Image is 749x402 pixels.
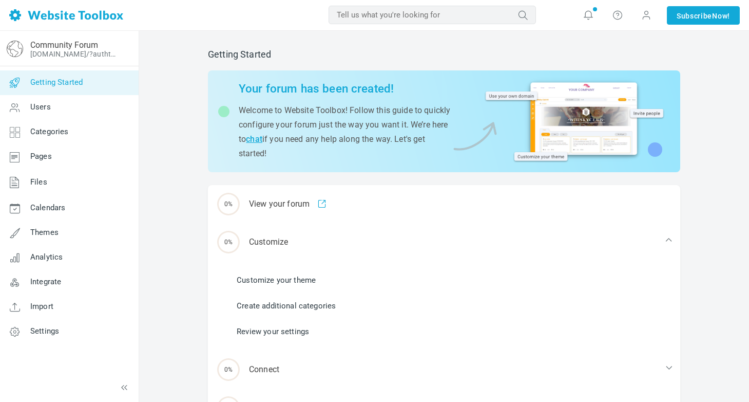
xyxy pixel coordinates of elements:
span: 0% [217,193,240,215]
div: Customize [208,223,680,261]
div: View your forum [208,185,680,223]
span: 0% [217,358,240,381]
h2: Your forum has been created! [239,82,451,96]
span: Getting Started [30,78,83,87]
span: 0% [217,231,240,253]
span: Settings [30,326,59,336]
input: Tell us what you're looking for [329,6,536,24]
h2: Getting Started [208,49,680,60]
a: Review your settings [237,326,309,337]
span: Now! [712,10,730,22]
span: Pages [30,152,52,161]
span: Categories [30,127,69,136]
p: Welcome to Website Toolbox! Follow this guide to quickly configure your forum just the way you wa... [239,103,451,161]
a: SubscribeNow! [667,6,740,25]
span: Calendars [30,203,65,212]
span: Integrate [30,277,61,286]
img: globe-icon.png [7,41,23,57]
span: Import [30,302,53,311]
span: Analytics [30,252,63,262]
div: Connect [208,351,680,389]
a: [DOMAIN_NAME]/?authtoken=bba14ad49da96845bbb73f3174f4536d&rememberMe=1 [30,50,120,58]
a: Create additional categories [237,300,336,312]
span: Themes [30,228,59,237]
a: Customize your theme [237,275,316,286]
span: Users [30,102,51,112]
a: chat [246,134,262,144]
span: Files [30,177,47,187]
a: 0% View your forum [208,185,680,223]
a: Community Forum [30,40,98,50]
